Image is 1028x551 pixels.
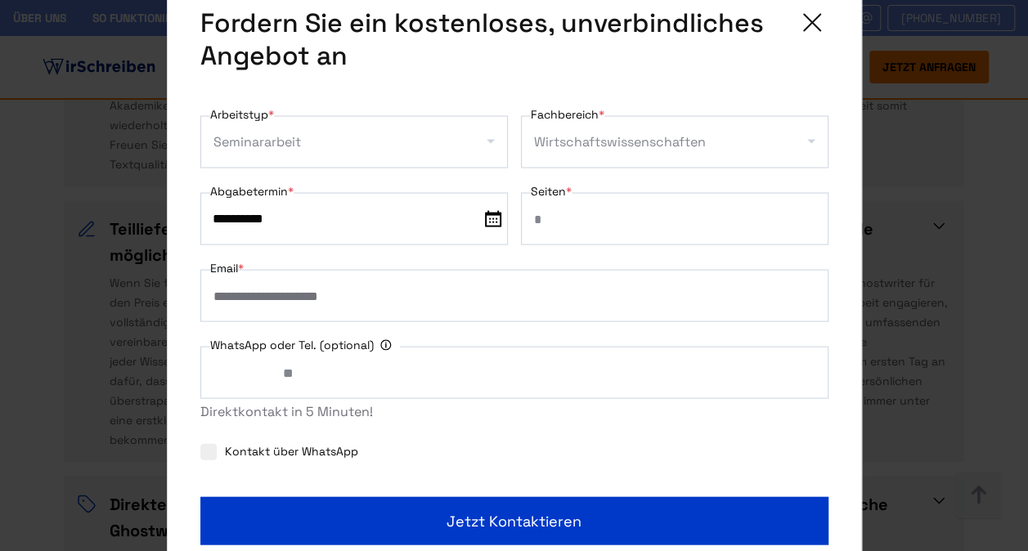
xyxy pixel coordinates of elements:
[210,181,294,201] label: Abgabetermin
[485,211,501,227] img: date
[200,444,358,459] label: Kontakt über WhatsApp
[200,193,508,245] input: date
[210,105,274,124] label: Arbeitstyp
[531,181,572,201] label: Seiten
[213,129,301,155] div: Seminararbeit
[447,510,581,532] span: Jetzt kontaktieren
[531,105,604,124] label: Fachbereich
[200,399,828,425] div: Direktkontakt in 5 Minuten!
[200,497,828,545] button: Jetzt kontaktieren
[210,335,400,355] label: WhatsApp oder Tel. (optional)
[200,7,783,72] span: Fordern Sie ein kostenloses, unverbindliches Angebot an
[534,129,706,155] div: Wirtschaftswissenschaften
[210,258,244,278] label: Email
